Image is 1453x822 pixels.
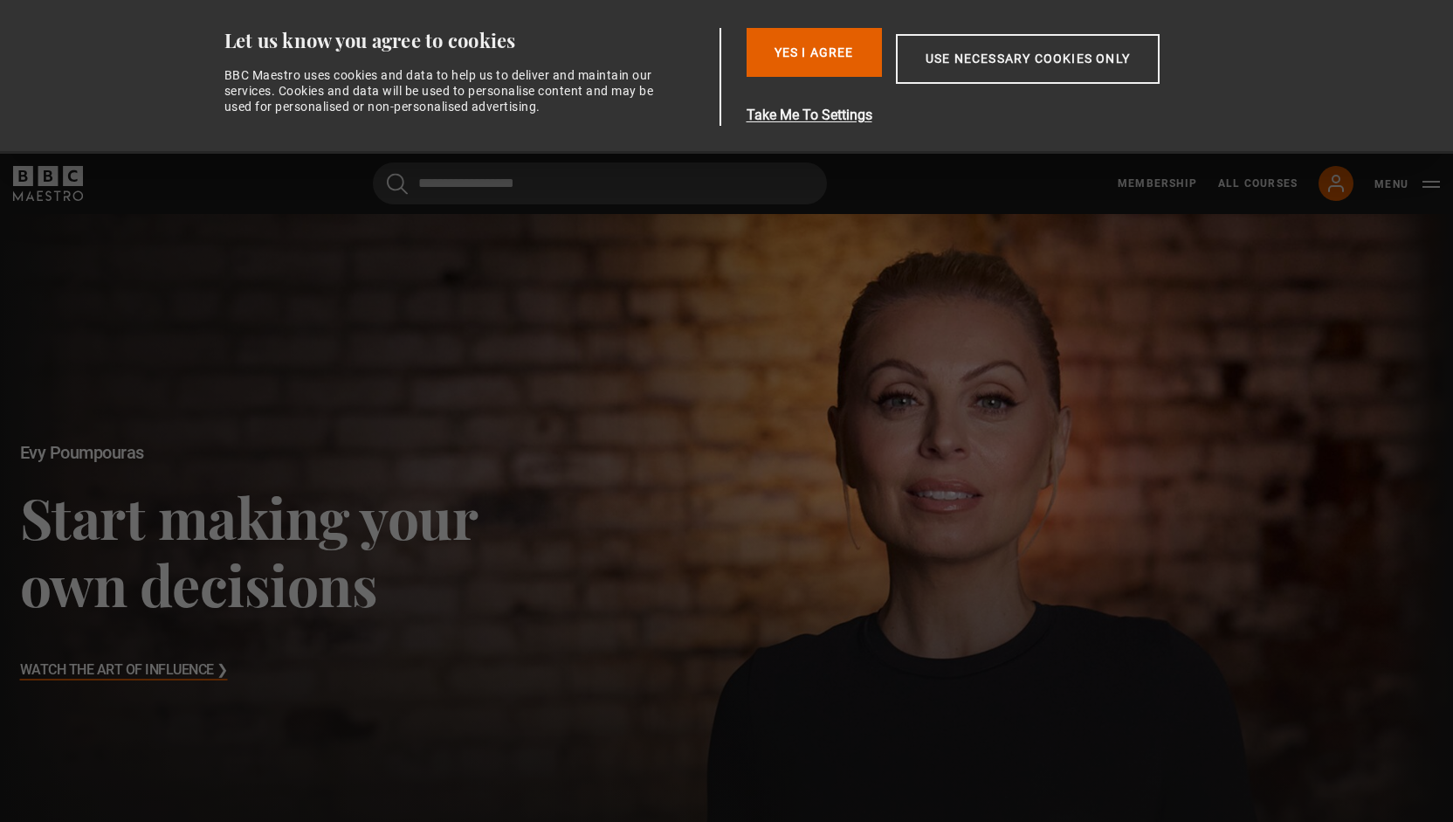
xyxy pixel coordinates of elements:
h3: Start making your own decisions [20,483,582,618]
a: All Courses [1218,176,1298,191]
button: Submit the search query [387,173,408,195]
h3: Watch The Art of Influence ❯ [20,658,228,684]
div: Let us know you agree to cookies [224,28,713,53]
button: Take Me To Settings [747,105,1243,126]
button: Use necessary cookies only [896,34,1160,84]
button: Yes I Agree [747,28,882,77]
svg: BBC Maestro [13,166,83,201]
div: BBC Maestro uses cookies and data to help us to deliver and maintain our services. Cookies and da... [224,67,665,115]
h2: Evy Poumpouras [20,443,582,463]
button: Toggle navigation [1374,176,1440,193]
a: Membership [1118,176,1197,191]
input: Search [373,162,827,204]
